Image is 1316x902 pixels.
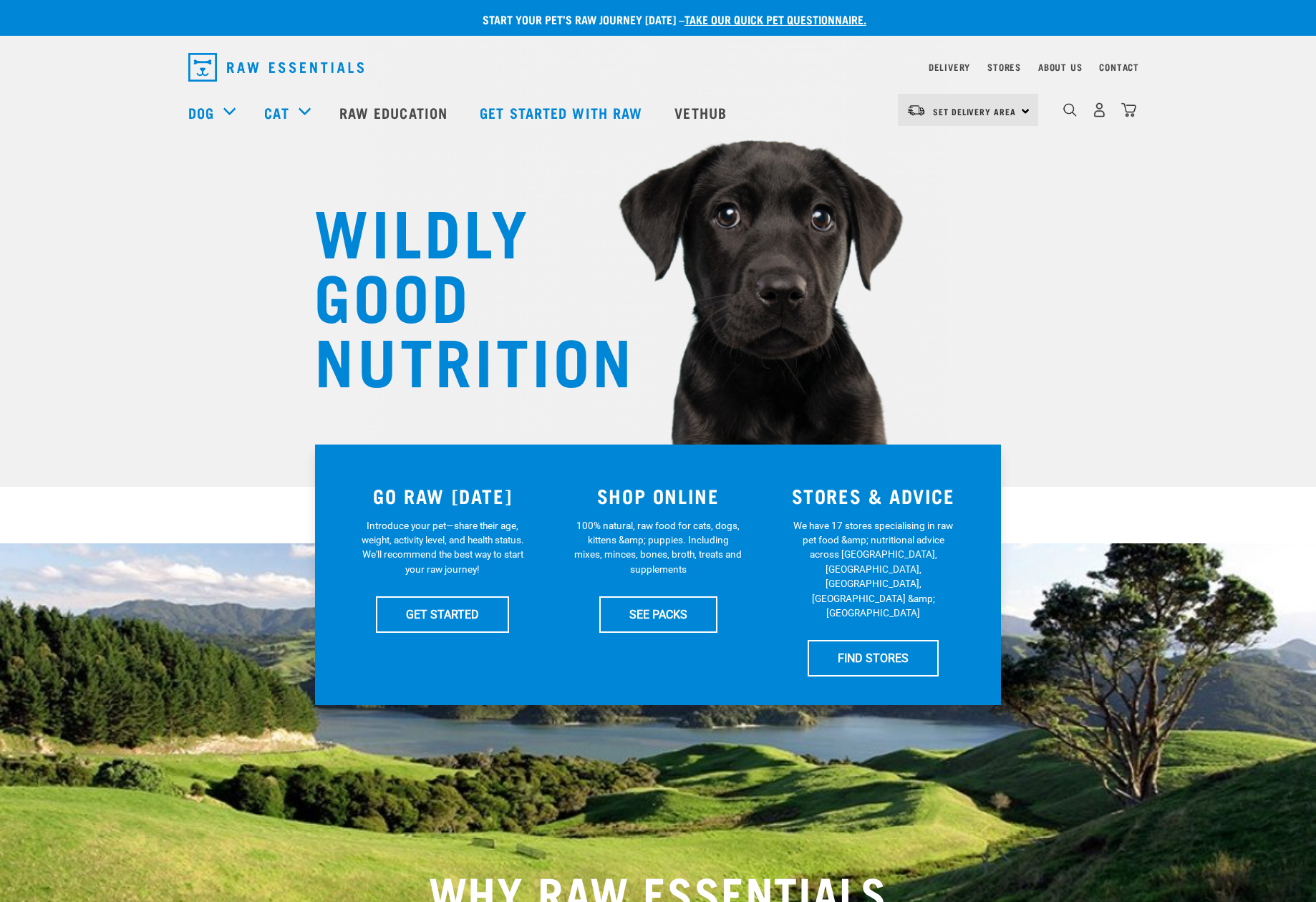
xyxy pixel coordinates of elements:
[933,109,1016,114] span: Set Delivery Area
[325,84,465,141] a: Raw Education
[774,485,972,507] h3: STORES & ADVICE
[264,102,289,123] a: Cat
[465,84,660,141] a: Get started with Raw
[359,518,527,577] p: Introduce your pet—share their age, weight, activity level, and health status. We'll recommend th...
[789,518,957,621] p: We have 17 stores specialising in raw pet food &amp; nutritional advice across [GEOGRAPHIC_DATA],...
[177,47,1139,87] nav: dropdown navigation
[1092,102,1107,117] img: user.png
[188,102,214,123] a: Dog
[1038,64,1082,69] a: About Us
[376,596,509,632] a: GET STARTED
[987,64,1021,69] a: Stores
[808,640,939,676] a: FIND STORES
[684,16,866,22] a: take our quick pet questionnaire.
[906,104,926,117] img: van-moving.png
[574,518,742,577] p: 100% natural, raw food for cats, dogs, kittens &amp; puppies. Including mixes, minces, bones, bro...
[344,485,542,507] h3: GO RAW [DATE]
[188,53,364,82] img: Raw Essentials Logo
[929,64,970,69] a: Delivery
[559,485,758,507] h3: SHOP ONLINE
[1063,103,1077,117] img: home-icon-1@2x.png
[660,84,745,141] a: Vethub
[1121,102,1136,117] img: home-icon@2x.png
[1099,64,1139,69] a: Contact
[599,596,717,632] a: SEE PACKS
[314,197,601,390] h1: WILDLY GOOD NUTRITION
